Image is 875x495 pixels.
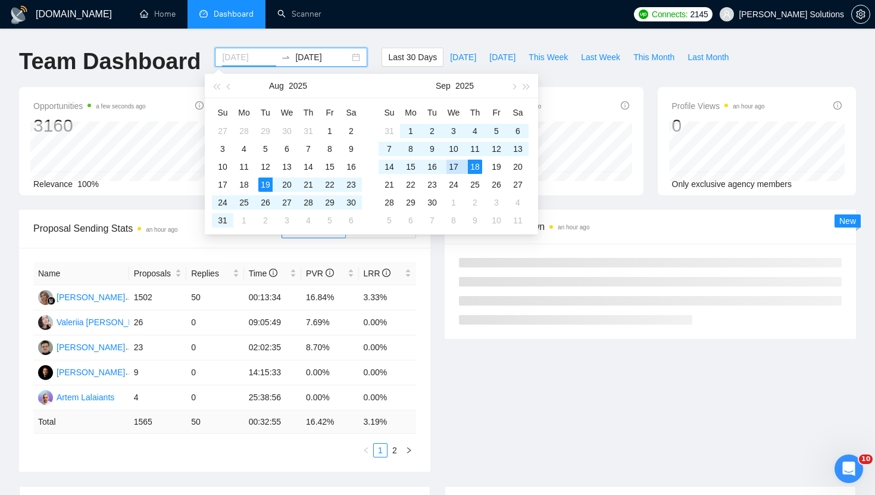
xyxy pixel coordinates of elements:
[446,142,461,156] div: 10
[38,290,53,305] img: MC
[340,103,362,122] th: Sa
[255,158,276,176] td: 2025-08-12
[443,103,464,122] th: We
[574,48,627,67] button: Last Week
[212,158,233,176] td: 2025-08-10
[446,213,461,228] div: 8
[237,124,251,138] div: 28
[446,160,461,174] div: 17
[425,142,439,156] div: 9
[258,124,273,138] div: 29
[319,194,340,211] td: 2025-08-29
[359,360,417,385] td: 0.00%
[186,262,243,285] th: Replies
[186,410,243,434] td: 50
[672,179,792,189] span: Only exclusive agency members
[425,178,439,192] div: 23
[186,385,243,410] td: 0
[319,122,340,140] td: 2025-08-01
[244,360,301,385] td: 14:15:33
[301,160,315,174] div: 14
[38,367,125,376] a: BR[PERSON_NAME]
[402,443,416,457] li: Next Page
[486,122,507,140] td: 2025-09-05
[212,211,233,229] td: 2025-08-31
[301,310,358,335] td: 7.69%
[446,124,461,138] div: 3
[38,292,125,301] a: MC[PERSON_NAME]
[425,160,439,174] div: 16
[421,194,443,211] td: 2025-09-30
[443,48,483,67] button: [DATE]
[379,158,400,176] td: 2025-09-14
[323,142,337,156] div: 8
[835,454,863,483] iframe: Intercom live chat
[359,285,417,310] td: 3.33%
[323,160,337,174] div: 15
[507,176,529,194] td: 2025-09-27
[455,74,474,98] button: 2025
[298,122,319,140] td: 2025-07-31
[38,342,125,351] a: DC[PERSON_NAME]
[276,194,298,211] td: 2025-08-27
[191,267,230,280] span: Replies
[672,114,765,137] div: 0
[382,48,443,67] button: Last 30 Days
[507,122,529,140] td: 2025-09-06
[237,142,251,156] div: 4
[340,158,362,176] td: 2025-08-16
[382,213,396,228] div: 5
[833,101,842,110] span: info-circle
[33,99,146,113] span: Opportunities
[400,140,421,158] td: 2025-09-08
[489,178,504,192] div: 26
[421,122,443,140] td: 2025-09-02
[402,443,416,457] button: right
[404,124,418,138] div: 1
[298,194,319,211] td: 2025-08-28
[468,213,482,228] div: 9
[379,140,400,158] td: 2025-09-07
[558,224,589,231] time: an hour ago
[388,51,437,64] span: Last 30 Days
[340,211,362,229] td: 2025-09-06
[443,158,464,176] td: 2025-09-17
[280,195,294,210] div: 27
[464,103,486,122] th: Th
[483,48,522,67] button: [DATE]
[38,390,53,405] img: AL
[289,74,307,98] button: 2025
[134,267,173,280] span: Proposals
[237,178,251,192] div: 18
[215,213,230,228] div: 31
[249,269,277,278] span: Time
[511,195,525,210] div: 4
[269,269,277,277] span: info-circle
[298,176,319,194] td: 2025-08-21
[47,297,55,305] img: gigradar-bm.png
[489,142,504,156] div: 12
[400,158,421,176] td: 2025-09-15
[323,178,337,192] div: 22
[212,140,233,158] td: 2025-08-03
[129,310,186,335] td: 26
[687,51,729,64] span: Last Month
[340,122,362,140] td: 2025-08-02
[233,176,255,194] td: 2025-08-18
[382,178,396,192] div: 21
[511,213,525,228] div: 11
[436,74,451,98] button: Sep
[129,385,186,410] td: 4
[459,219,842,234] span: Scanner Breakdown
[489,51,515,64] span: [DATE]
[276,211,298,229] td: 2025-09-03
[233,103,255,122] th: Mo
[301,178,315,192] div: 21
[344,195,358,210] div: 30
[468,160,482,174] div: 18
[301,195,315,210] div: 28
[244,410,301,434] td: 00:32:55
[244,285,301,310] td: 00:13:34
[486,158,507,176] td: 2025-09-19
[215,124,230,138] div: 27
